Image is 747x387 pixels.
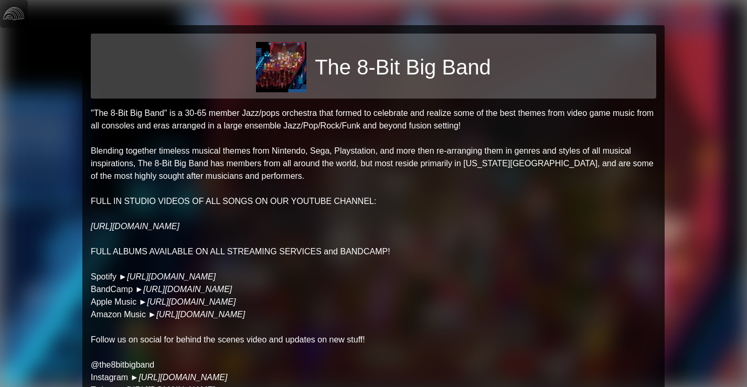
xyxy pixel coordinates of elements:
[143,285,232,294] a: [URL][DOMAIN_NAME]
[138,373,227,382] a: [URL][DOMAIN_NAME]
[3,3,24,24] img: logo-white-4c48a5e4bebecaebe01ca5a9d34031cfd3d4ef9ae749242e8c4bf12ef99f53e8.png
[156,310,245,319] a: [URL][DOMAIN_NAME]
[91,222,179,231] a: [URL][DOMAIN_NAME]
[315,55,491,80] h1: The 8-Bit Big Band
[147,297,236,306] a: [URL][DOMAIN_NAME]
[256,42,306,92] img: e6d8060a528fcde070d45fac979d56b2272a502a42812dc961a4338b1969284f.jpg
[127,272,216,281] a: [URL][DOMAIN_NAME]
